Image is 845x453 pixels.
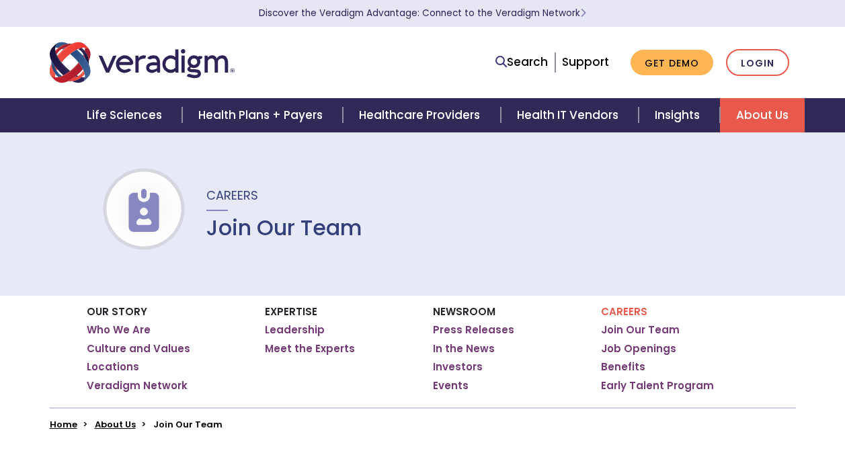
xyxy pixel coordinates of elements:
[206,187,258,204] span: Careers
[601,323,680,337] a: Join Our Team
[206,215,362,241] h1: Join Our Team
[433,323,514,337] a: Press Releases
[495,53,548,71] a: Search
[601,342,676,356] a: Job Openings
[182,98,343,132] a: Health Plans + Payers
[259,7,586,19] a: Discover the Veradigm Advantage: Connect to the Veradigm NetworkLearn More
[265,323,325,337] a: Leadership
[71,98,182,132] a: Life Sciences
[433,360,483,374] a: Investors
[726,49,789,77] a: Login
[50,418,77,431] a: Home
[343,98,500,132] a: Healthcare Providers
[87,360,139,374] a: Locations
[95,418,136,431] a: About Us
[433,379,469,393] a: Events
[433,342,495,356] a: In the News
[501,98,639,132] a: Health IT Vendors
[601,379,714,393] a: Early Talent Program
[631,50,713,76] a: Get Demo
[265,342,355,356] a: Meet the Experts
[580,7,586,19] span: Learn More
[87,379,188,393] a: Veradigm Network
[601,360,645,374] a: Benefits
[639,98,720,132] a: Insights
[562,54,609,70] a: Support
[87,342,190,356] a: Culture and Values
[50,40,235,85] img: Veradigm logo
[87,323,151,337] a: Who We Are
[720,98,805,132] a: About Us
